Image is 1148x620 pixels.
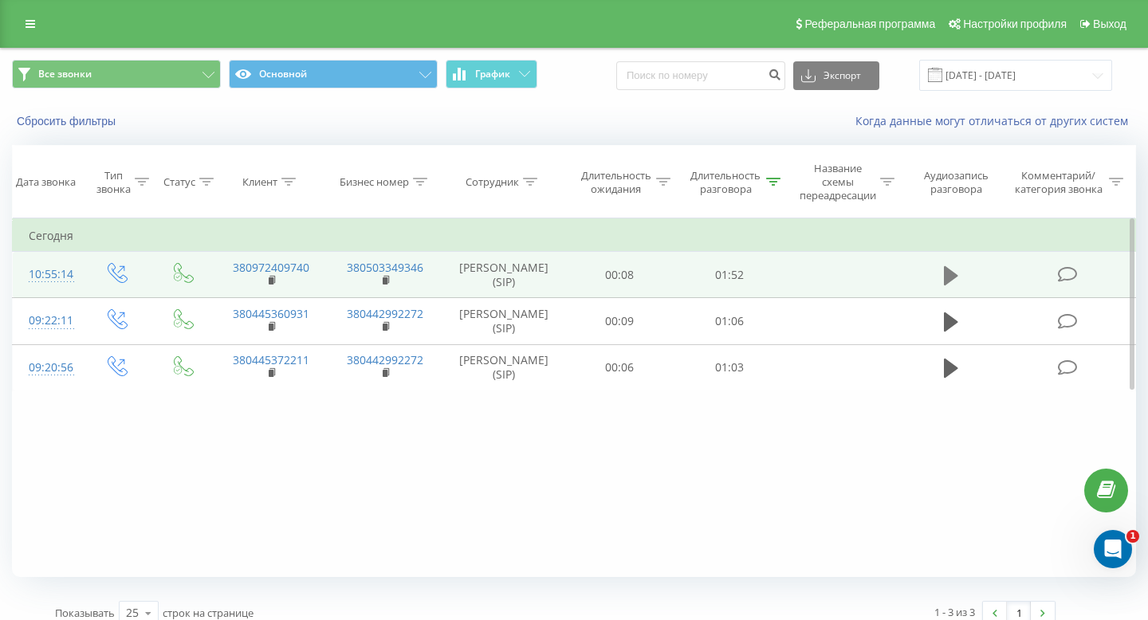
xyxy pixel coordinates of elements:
span: Показывать [55,606,115,620]
td: [PERSON_NAME] (SIP) [442,298,565,344]
td: 00:06 [565,344,675,390]
a: 380972409740 [233,260,309,275]
span: Выход [1093,18,1126,30]
button: Сбросить фильтры [12,114,124,128]
a: 380445372211 [233,352,309,367]
a: 380442992272 [347,352,423,367]
a: 380445360931 [233,306,309,321]
a: Когда данные могут отличаться от других систем [855,113,1136,128]
div: Аудиозапись разговора [913,169,1000,196]
td: 01:03 [674,344,784,390]
div: Длительность ожидания [580,169,653,196]
div: Статус [163,175,195,189]
span: 1 [1126,530,1139,543]
td: [PERSON_NAME] (SIP) [442,252,565,298]
button: Все звонки [12,60,221,88]
span: строк на странице [163,606,254,620]
td: 01:52 [674,252,784,298]
div: 09:22:11 [29,305,67,336]
td: 00:09 [565,298,675,344]
td: 01:06 [674,298,784,344]
span: Настройки профиля [963,18,1067,30]
iframe: Intercom live chat [1094,530,1132,568]
a: 380442992272 [347,306,423,321]
span: Все звонки [38,68,92,80]
div: 09:20:56 [29,352,67,383]
span: Реферальная программа [804,18,935,30]
div: 10:55:14 [29,259,67,290]
div: Тип звонка [96,169,131,196]
td: [PERSON_NAME] (SIP) [442,344,565,390]
input: Поиск по номеру [616,61,785,90]
div: Дата звонка [16,175,76,189]
button: Экспорт [793,61,879,90]
div: Длительность разговора [689,169,762,196]
div: 1 - 3 из 3 [934,604,975,620]
div: Сотрудник [466,175,519,189]
div: Комментарий/категория звонка [1012,169,1105,196]
td: 00:08 [565,252,675,298]
span: График [475,69,510,80]
td: Сегодня [13,220,1136,252]
div: Бизнес номер [340,175,409,189]
button: График [446,60,537,88]
button: Основной [229,60,438,88]
a: 380503349346 [347,260,423,275]
div: Название схемы переадресации [799,162,876,202]
div: Клиент [242,175,277,189]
